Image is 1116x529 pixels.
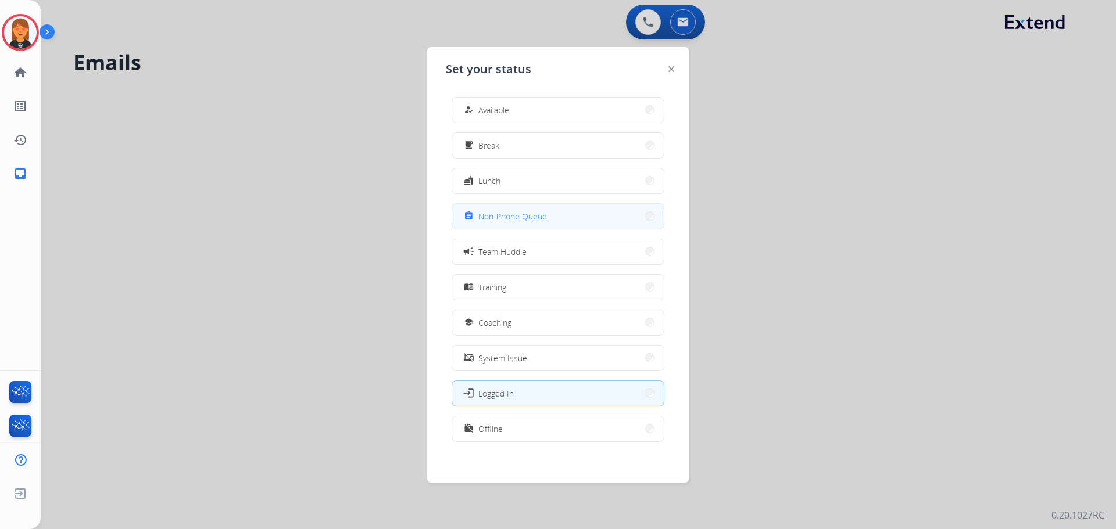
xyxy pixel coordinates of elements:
span: Coaching [478,316,512,329]
button: Non-Phone Queue [452,204,664,229]
mat-icon: history [13,133,27,147]
span: Logged In [478,387,514,400]
mat-icon: school [464,318,474,328]
button: Logged In [452,381,664,406]
mat-icon: menu_book [464,282,474,292]
mat-icon: how_to_reg [464,105,474,115]
button: Team Huddle [452,239,664,264]
mat-icon: phonelink_off [464,353,474,363]
button: Training [452,275,664,300]
button: Break [452,133,664,158]
img: close-button [668,66,674,72]
mat-icon: free_breakfast [464,141,474,150]
button: System Issue [452,346,664,370]
mat-icon: campaign [463,246,474,257]
span: System Issue [478,352,527,364]
mat-icon: fastfood [464,176,474,186]
span: Set your status [446,61,531,77]
mat-icon: work_off [464,424,474,434]
button: Coaching [452,310,664,335]
span: Non-Phone Queue [478,210,547,222]
span: Training [478,281,506,293]
span: Available [478,104,509,116]
button: Lunch [452,168,664,193]
mat-icon: assignment [464,211,474,221]
p: 0.20.1027RC [1051,508,1104,522]
button: Available [452,98,664,123]
span: Team Huddle [478,246,527,258]
mat-icon: login [463,387,474,399]
span: Break [478,139,499,152]
button: Offline [452,416,664,441]
span: Lunch [478,175,500,187]
mat-icon: list_alt [13,99,27,113]
img: avatar [4,16,37,49]
mat-icon: inbox [13,167,27,181]
span: Offline [478,423,503,435]
mat-icon: home [13,66,27,80]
